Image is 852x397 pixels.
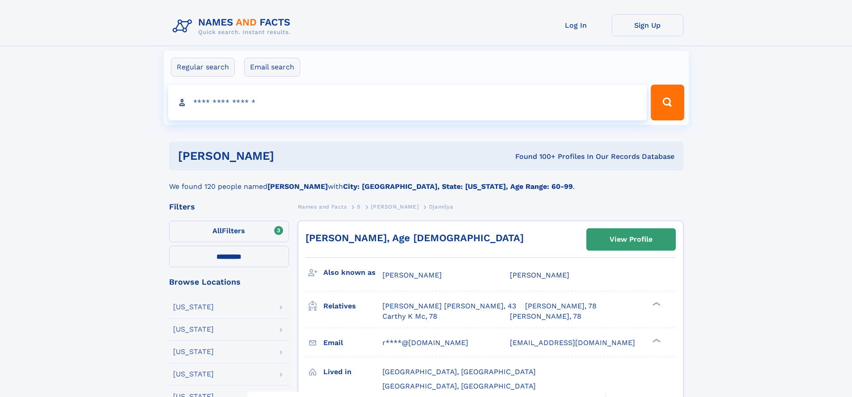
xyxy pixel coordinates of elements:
[651,85,684,120] button: Search Button
[169,278,289,286] div: Browse Locations
[173,371,214,378] div: [US_STATE]
[298,201,347,212] a: Names and Facts
[587,229,675,250] a: View Profile
[173,348,214,355] div: [US_STATE]
[169,203,289,211] div: Filters
[540,14,612,36] a: Log In
[244,58,300,77] label: Email search
[323,364,382,380] h3: Lived in
[357,201,361,212] a: S
[610,229,653,250] div: View Profile
[371,201,419,212] a: [PERSON_NAME]
[343,182,573,191] b: City: [GEOGRAPHIC_DATA], State: [US_STATE], Age Range: 60-99
[382,312,437,321] a: Carthy K Mc, 78
[323,335,382,350] h3: Email
[371,204,419,210] span: [PERSON_NAME]
[382,367,536,376] span: [GEOGRAPHIC_DATA], [GEOGRAPHIC_DATA]
[382,301,516,311] a: [PERSON_NAME] [PERSON_NAME], 43
[525,301,597,311] a: [PERSON_NAME], 78
[323,265,382,280] h3: Also known as
[171,58,235,77] label: Regular search
[168,85,647,120] input: search input
[382,382,536,390] span: [GEOGRAPHIC_DATA], [GEOGRAPHIC_DATA]
[429,204,454,210] span: Djamilya
[510,271,569,279] span: [PERSON_NAME]
[650,301,661,307] div: ❯
[612,14,683,36] a: Sign Up
[267,182,328,191] b: [PERSON_NAME]
[382,271,442,279] span: [PERSON_NAME]
[394,152,674,162] div: Found 100+ Profiles In Our Records Database
[212,226,222,235] span: All
[169,14,298,38] img: Logo Names and Facts
[169,221,289,242] label: Filters
[305,232,524,243] a: [PERSON_NAME], Age [DEMOGRAPHIC_DATA]
[173,303,214,311] div: [US_STATE]
[510,312,581,321] a: [PERSON_NAME], 78
[323,299,382,314] h3: Relatives
[357,204,361,210] span: S
[178,150,395,162] h1: [PERSON_NAME]
[173,326,214,333] div: [US_STATE]
[650,337,661,343] div: ❯
[510,338,635,347] span: [EMAIL_ADDRESS][DOMAIN_NAME]
[169,171,683,192] div: We found 120 people named with .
